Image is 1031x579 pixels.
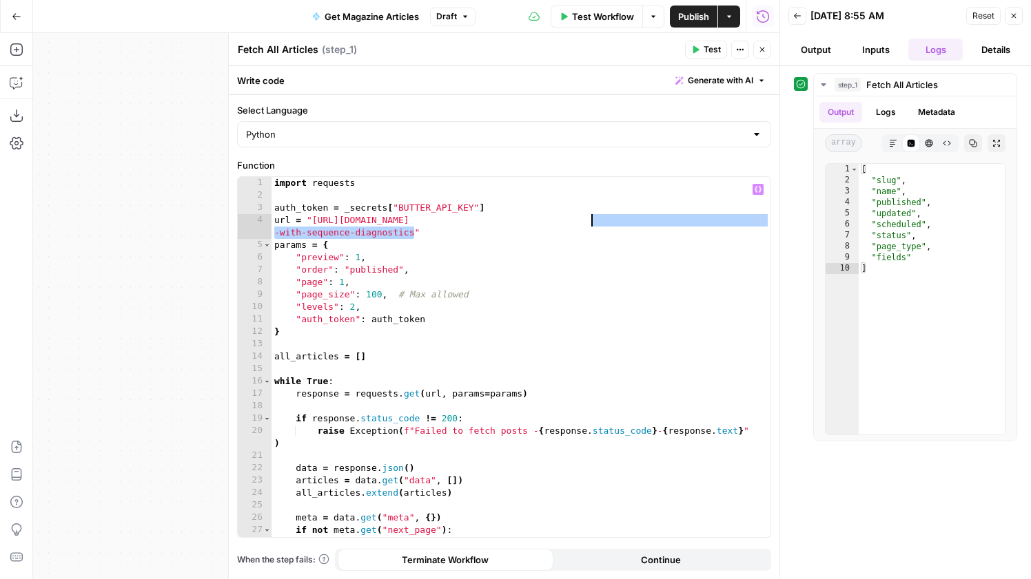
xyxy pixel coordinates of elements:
span: Fetch All Articles [866,78,938,92]
div: 1 [826,164,859,175]
div: 6 [238,251,272,264]
div: 26 [238,512,272,524]
button: Metadata [910,102,963,123]
a: When the step fails: [237,554,329,566]
div: 10 [238,301,272,313]
div: 24 [238,487,272,499]
span: Test [704,43,721,56]
button: Get Magazine Articles [304,6,427,28]
div: 22 [238,462,272,474]
div: 28 [238,536,272,549]
div: 12 [238,326,272,338]
button: Publish [670,6,717,28]
span: Toggle code folding, rows 16 through 30 [263,375,271,388]
button: Continue [553,549,769,571]
div: Write code [229,66,779,94]
span: Toggle code folding, rows 19 through 20 [263,412,271,425]
span: Draft [436,10,457,23]
span: Continue [641,553,681,567]
label: Select Language [237,103,771,117]
div: 8 [238,276,272,288]
div: 7 [238,264,272,276]
button: Inputs [848,39,903,61]
label: Function [237,158,771,172]
button: Test Workflow [551,6,642,28]
div: 6 [826,219,859,230]
span: Toggle code folding, rows 5 through 12 [263,239,271,251]
input: Python [246,127,746,141]
span: Reset [972,10,994,22]
div: 4 [238,214,272,239]
div: 2 [826,175,859,186]
div: 7 [826,230,859,241]
span: array [825,134,862,152]
div: 5 [826,208,859,219]
div: 19 [238,412,272,425]
span: step_1 [835,78,861,92]
button: Details [968,39,1023,61]
span: Get Magazine Articles [325,10,419,23]
div: 16 [238,375,272,388]
div: 3 [238,202,272,214]
button: Logs [868,102,904,123]
button: Draft [430,8,476,25]
div: 27 [238,524,272,536]
div: 1 [238,177,272,189]
div: 21 [238,450,272,462]
button: Output [819,102,862,123]
button: Logs [908,39,963,61]
button: Test [685,41,727,59]
div: 17 [238,388,272,400]
span: Toggle code folding, rows 1 through 10 [850,164,858,175]
span: Publish [678,10,709,23]
div: 9 [238,288,272,301]
span: Toggle code folding, rows 27 through 28 [263,524,271,536]
div: 3 [826,186,859,197]
div: 23 [238,474,272,487]
div: 8 [826,241,859,252]
div: 14 [238,350,272,363]
span: Terminate Workflow [402,553,489,567]
div: 13 [238,338,272,350]
div: 2 [238,189,272,202]
div: 9 [826,252,859,263]
textarea: Fetch All Articles [238,43,318,56]
div: 20 [238,425,272,450]
div: 5 [238,239,272,251]
span: Generate with AI [688,74,753,87]
span: Test Workflow [572,10,634,23]
div: 11 [238,313,272,326]
div: 15 [238,363,272,375]
div: 4 [826,197,859,208]
button: Generate with AI [670,72,771,90]
span: ( step_1 ) [322,43,357,56]
div: 18 [238,400,272,412]
div: 25 [238,499,272,512]
button: Reset [966,7,1001,25]
div: 10 [826,263,859,274]
button: Output [788,39,843,61]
